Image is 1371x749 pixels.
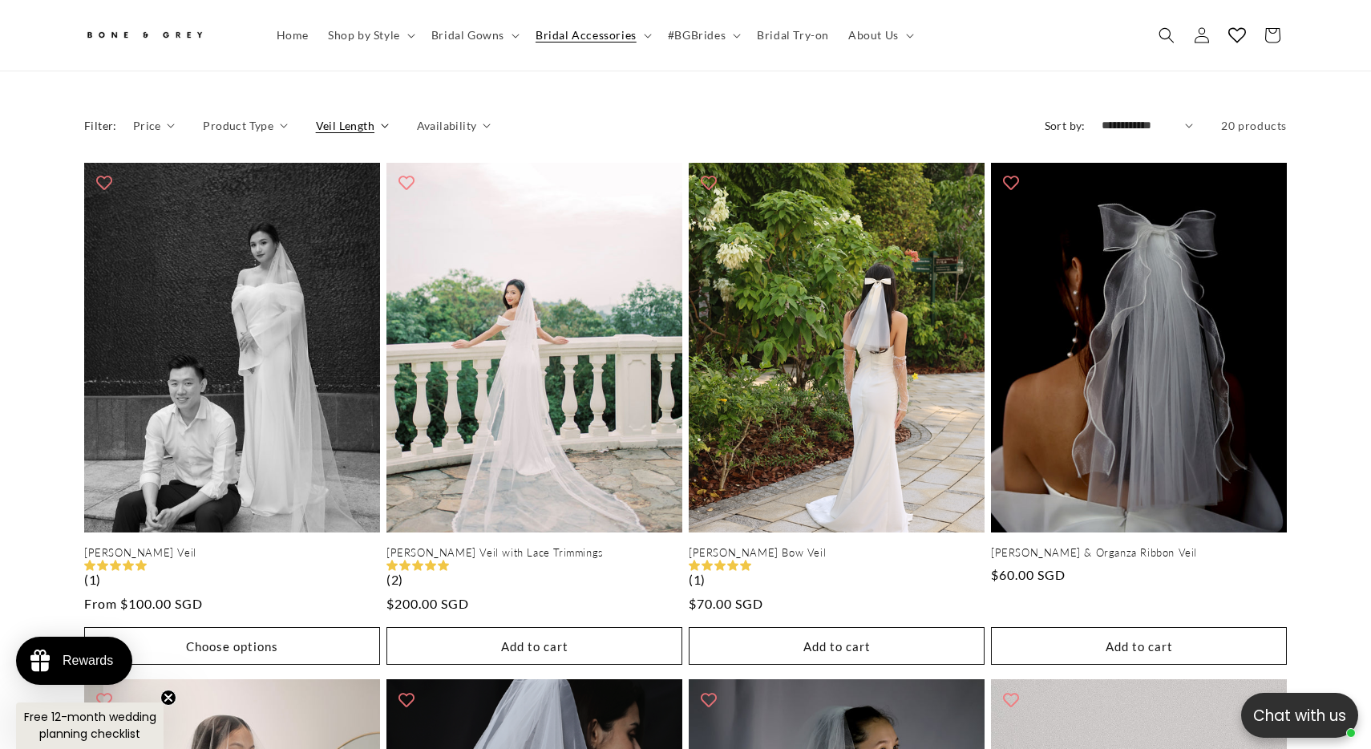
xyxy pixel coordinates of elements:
[658,18,747,52] summary: #BGBrides
[88,167,120,199] button: Add to wishlist
[1045,119,1086,132] label: Sort by:
[422,18,526,52] summary: Bridal Gowns
[1149,18,1184,53] summary: Search
[668,28,726,43] span: #BGBrides
[995,683,1027,715] button: Add to wishlist
[84,117,117,134] h2: Filter:
[689,546,985,560] a: [PERSON_NAME] Bow Veil
[417,117,477,134] span: Availability
[431,28,504,43] span: Bridal Gowns
[84,22,204,49] img: Bone and Grey Bridal
[318,18,422,52] summary: Shop by Style
[757,28,829,43] span: Bridal Try-on
[1241,704,1358,727] p: Chat with us
[689,627,985,665] button: Add to cart
[1241,693,1358,738] button: Open chatbox
[536,28,637,43] span: Bridal Accessories
[24,709,156,742] span: Free 12-month wedding planning checklist
[386,627,682,665] button: Add to cart
[277,28,309,43] span: Home
[88,683,120,715] button: Add to wishlist
[995,167,1027,199] button: Add to wishlist
[133,117,176,134] summary: Price
[160,690,176,706] button: Close teaser
[839,18,920,52] summary: About Us
[747,18,839,52] a: Bridal Try-on
[417,117,491,134] summary: Availability (0 selected)
[133,117,161,134] span: Price
[267,18,318,52] a: Home
[84,627,380,665] button: Choose options
[693,683,725,715] button: Add to wishlist
[84,546,380,560] a: [PERSON_NAME] Veil
[203,117,287,134] summary: Product Type (0 selected)
[693,167,725,199] button: Add to wishlist
[316,117,389,134] summary: Veil Length (0 selected)
[386,546,682,560] a: [PERSON_NAME] Veil with Lace Trimmings
[526,18,658,52] summary: Bridal Accessories
[16,702,164,749] div: Free 12-month wedding planning checklistClose teaser
[848,28,899,43] span: About Us
[991,546,1287,560] a: [PERSON_NAME] & Organza Ribbon Veil
[328,28,400,43] span: Shop by Style
[79,16,251,55] a: Bone and Grey Bridal
[1221,119,1287,132] span: 20 products
[390,167,423,199] button: Add to wishlist
[316,117,374,134] span: Veil Length
[390,683,423,715] button: Add to wishlist
[203,117,273,134] span: Product Type
[63,654,113,668] div: Rewards
[991,627,1287,665] button: Add to cart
